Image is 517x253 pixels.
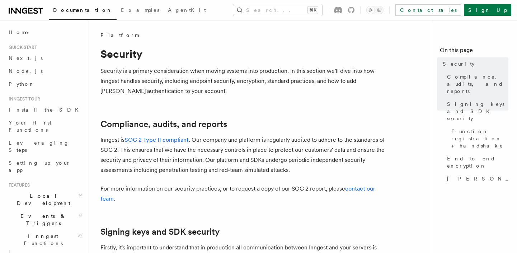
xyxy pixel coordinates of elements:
[6,156,84,177] a: Setting up your app
[444,172,508,185] a: [PERSON_NAME]
[444,98,508,125] a: Signing keys and SDK security
[443,60,475,67] span: Security
[100,135,387,175] p: Inngest is . Our company and platform is regularly audited to adhere to the standards of SOC 2. T...
[9,29,29,36] span: Home
[6,65,84,78] a: Node.js
[6,182,30,188] span: Features
[6,136,84,156] a: Leveraging Steps
[6,192,78,207] span: Local Development
[6,52,84,65] a: Next.js
[124,136,189,143] a: SOC 2 Type II compliant
[440,46,508,57] h4: On this page
[6,103,84,116] a: Install the SDK
[448,125,508,152] a: Function registration + handshake
[447,155,508,169] span: End to end encryption
[100,47,387,60] h1: Security
[464,4,511,16] a: Sign Up
[9,160,70,173] span: Setting up your app
[447,100,508,122] span: Signing keys and SDK security
[6,78,84,90] a: Python
[6,96,40,102] span: Inngest tour
[9,55,43,61] span: Next.js
[6,44,37,50] span: Quick start
[6,230,84,250] button: Inngest Functions
[6,189,84,210] button: Local Development
[395,4,461,16] a: Contact sales
[164,2,210,19] a: AgentKit
[9,81,35,87] span: Python
[121,7,159,13] span: Examples
[444,70,508,98] a: Compliance, audits, and reports
[6,233,77,247] span: Inngest Functions
[100,119,227,129] a: Compliance, audits, and reports
[117,2,164,19] a: Examples
[366,6,384,14] button: Toggle dark mode
[440,57,508,70] a: Security
[100,32,138,39] span: Platform
[9,68,43,74] span: Node.js
[447,73,508,95] span: Compliance, audits, and reports
[6,212,78,227] span: Events & Triggers
[100,66,387,96] p: Security is a primary consideration when moving systems into production. In this section we'll di...
[9,120,51,133] span: Your first Functions
[308,6,318,14] kbd: ⌘K
[6,210,84,230] button: Events & Triggers
[9,140,69,153] span: Leveraging Steps
[168,7,206,13] span: AgentKit
[49,2,117,20] a: Documentation
[100,184,387,204] p: For more information on our security practices, or to request a copy of our SOC 2 report, please .
[233,4,322,16] button: Search...⌘K
[6,116,84,136] a: Your first Functions
[451,128,508,149] span: Function registration + handshake
[53,7,112,13] span: Documentation
[100,227,220,237] a: Signing keys and SDK security
[6,26,84,39] a: Home
[9,107,83,113] span: Install the SDK
[444,152,508,172] a: End to end encryption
